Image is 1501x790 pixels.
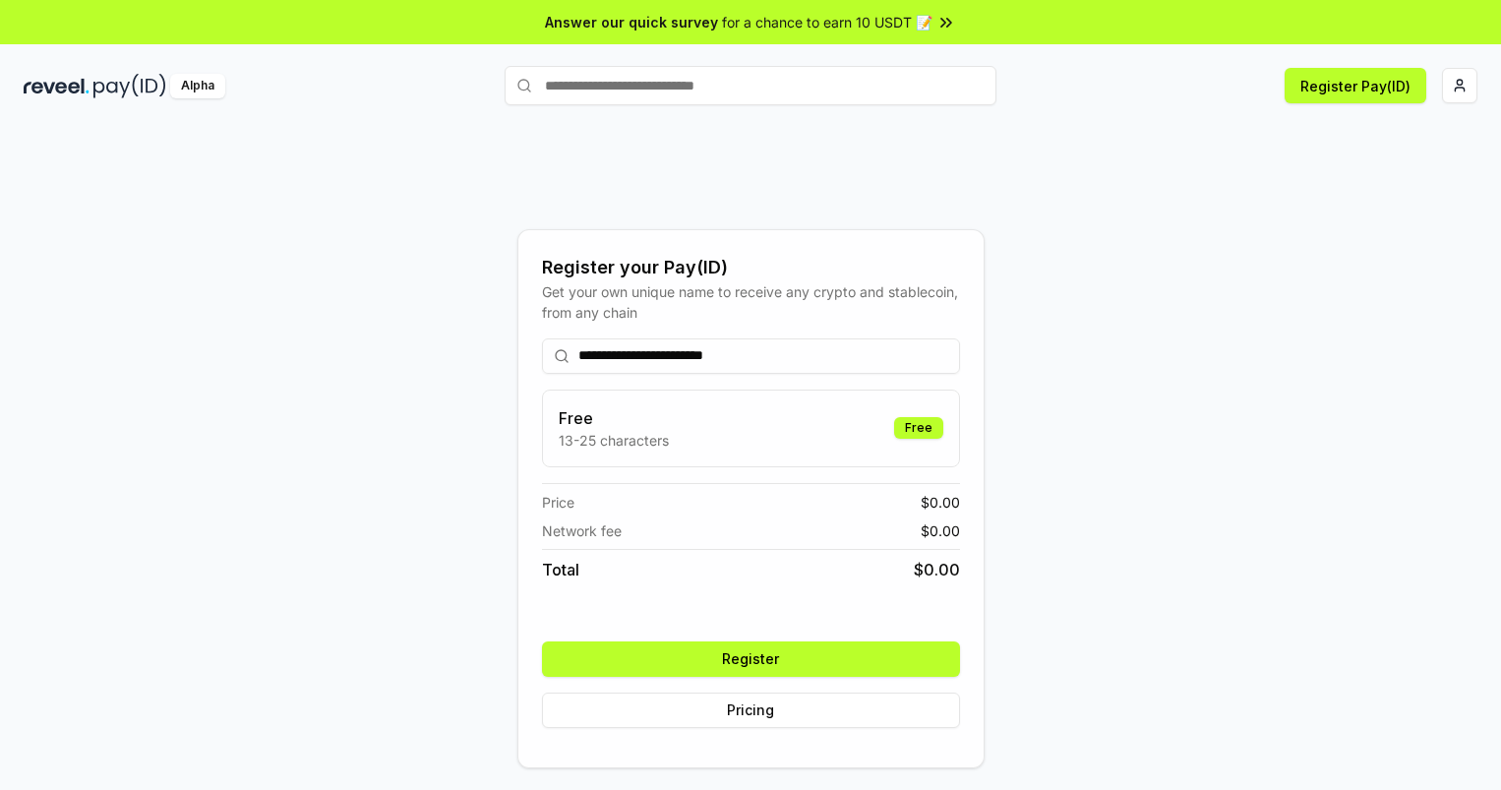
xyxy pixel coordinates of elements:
[542,558,579,581] span: Total
[1285,68,1426,103] button: Register Pay(ID)
[894,417,943,439] div: Free
[559,430,669,451] p: 13-25 characters
[170,74,225,98] div: Alpha
[542,254,960,281] div: Register your Pay(ID)
[722,12,932,32] span: for a chance to earn 10 USDT 📝
[921,492,960,513] span: $ 0.00
[914,558,960,581] span: $ 0.00
[542,641,960,677] button: Register
[93,74,166,98] img: pay_id
[921,520,960,541] span: $ 0.00
[24,74,90,98] img: reveel_dark
[559,406,669,430] h3: Free
[542,492,574,513] span: Price
[542,281,960,323] div: Get your own unique name to receive any crypto and stablecoin, from any chain
[542,520,622,541] span: Network fee
[545,12,718,32] span: Answer our quick survey
[542,693,960,728] button: Pricing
